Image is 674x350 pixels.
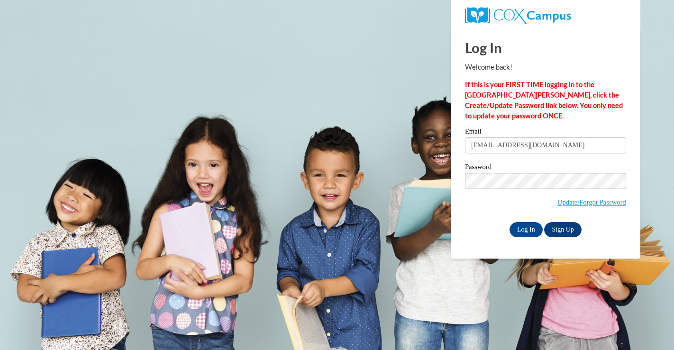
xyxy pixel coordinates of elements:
a: COX Campus [465,7,626,24]
a: Update/Forgot Password [557,198,626,206]
label: Email [465,128,626,137]
a: Sign Up [544,222,581,237]
p: Welcome back! [465,62,626,72]
h1: Log In [465,38,626,57]
img: COX Campus [465,7,571,24]
input: Log In [510,222,543,237]
strong: If this is your FIRST TIME logging in to the [GEOGRAPHIC_DATA][PERSON_NAME], click the Create/Upd... [465,81,623,120]
label: Password [465,163,626,173]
